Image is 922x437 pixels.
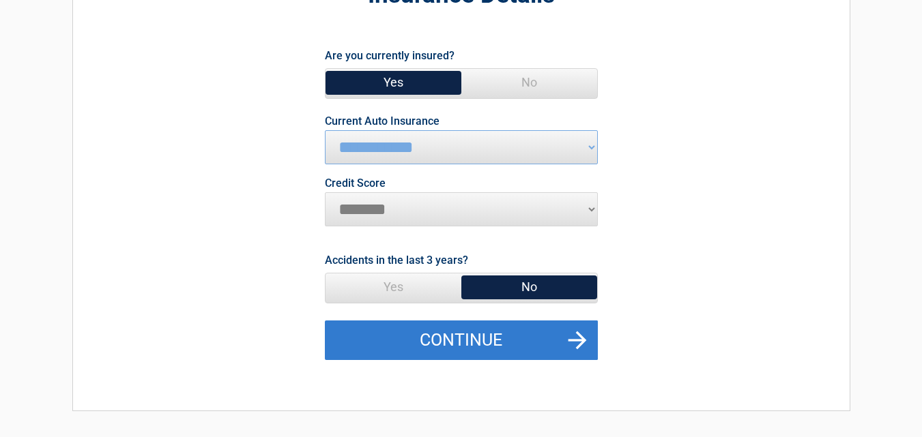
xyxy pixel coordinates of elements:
span: Yes [326,273,461,301]
label: Current Auto Insurance [325,116,440,127]
label: Are you currently insured? [325,46,455,65]
span: No [461,273,597,301]
span: No [461,69,597,96]
button: Continue [325,320,598,360]
label: Credit Score [325,178,386,189]
span: Yes [326,69,461,96]
label: Accidents in the last 3 years? [325,251,468,269]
